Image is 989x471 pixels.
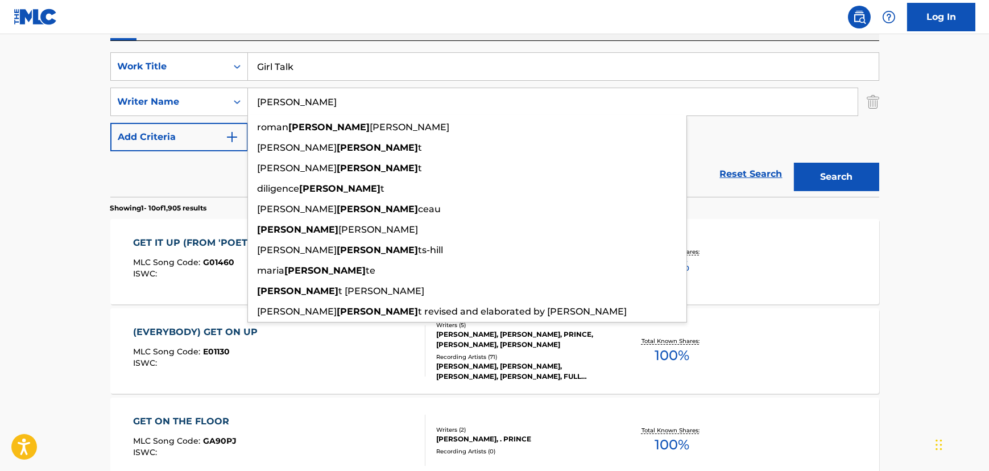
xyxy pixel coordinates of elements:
iframe: Chat Widget [932,416,989,471]
div: Work Title [118,60,220,73]
button: Add Criteria [110,123,248,151]
a: Reset Search [714,162,788,187]
strong: [PERSON_NAME] [337,245,419,255]
strong: [PERSON_NAME] [337,204,419,214]
div: Writers ( 5 ) [436,321,608,329]
span: [PERSON_NAME] [258,163,337,173]
div: GET ON THE FLOOR [133,415,237,428]
span: 100 % [655,435,689,455]
strong: [PERSON_NAME] [289,122,370,133]
div: [PERSON_NAME], . PRINCE [436,434,608,444]
span: ISWC : [133,447,160,457]
p: Showing 1 - 10 of 1,905 results [110,203,207,213]
strong: [PERSON_NAME] [285,265,366,276]
span: ts-hill [419,245,444,255]
span: E01130 [203,346,230,357]
div: Writer Name [118,95,220,109]
span: maria [258,265,285,276]
span: t [419,163,423,173]
div: Help [878,6,900,28]
span: 100 % [655,345,689,366]
strong: [PERSON_NAME] [258,224,339,235]
p: Total Known Shares: [642,337,702,345]
span: ISWC : [133,358,160,368]
div: [PERSON_NAME], [PERSON_NAME], [PERSON_NAME], [PERSON_NAME], FULL [DEMOGRAPHIC_DATA] FELLOWSHIP WO... [436,361,608,382]
span: G01460 [203,257,234,267]
form: Search Form [110,52,879,197]
a: (EVERYBODY) GET ON UPMLC Song Code:E01130ISWC:Writers (5)[PERSON_NAME], [PERSON_NAME], PRINCE, [P... [110,308,879,394]
a: GET IT UP (FROM 'POETIC JUSTICE')MLC Song Code:G01460ISWC:Writers (1)PRINCERecording Artists (347... [110,219,879,304]
div: Drag [936,428,942,462]
span: ISWC : [133,268,160,279]
div: Writers ( 2 ) [436,425,608,434]
span: [PERSON_NAME] [370,122,450,133]
img: 9d2ae6d4665cec9f34b9.svg [225,130,239,144]
span: [PERSON_NAME] [258,142,337,153]
strong: [PERSON_NAME] [300,183,381,194]
span: te [366,265,376,276]
div: GET IT UP (FROM 'POETIC JUSTICE') [133,236,311,250]
button: Search [794,163,879,191]
div: Recording Artists ( 0 ) [436,447,608,456]
span: MLC Song Code : [133,436,203,446]
strong: [PERSON_NAME] [337,142,419,153]
strong: [PERSON_NAME] [258,286,339,296]
span: [PERSON_NAME] [258,306,337,317]
span: [PERSON_NAME] [258,245,337,255]
strong: [PERSON_NAME] [337,163,419,173]
img: Delete Criterion [867,88,879,116]
div: (EVERYBODY) GET ON UP [133,325,263,339]
span: roman [258,122,289,133]
span: t [419,142,423,153]
p: Total Known Shares: [642,426,702,435]
strong: [PERSON_NAME] [337,306,419,317]
img: MLC Logo [14,9,57,25]
img: search [853,10,866,24]
span: MLC Song Code : [133,346,203,357]
div: [PERSON_NAME], [PERSON_NAME], PRINCE, [PERSON_NAME], [PERSON_NAME] [436,329,608,350]
img: help [882,10,896,24]
span: MLC Song Code : [133,257,203,267]
span: t [PERSON_NAME] [339,286,425,296]
span: t [381,183,385,194]
span: [PERSON_NAME] [258,204,337,214]
a: Log In [907,3,975,31]
span: GA90PJ [203,436,237,446]
span: t revised and elaborated by [PERSON_NAME] [419,306,627,317]
div: Recording Artists ( 71 ) [436,353,608,361]
span: ceau [419,204,441,214]
span: diligence [258,183,300,194]
a: Public Search [848,6,871,28]
span: [PERSON_NAME] [339,224,419,235]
